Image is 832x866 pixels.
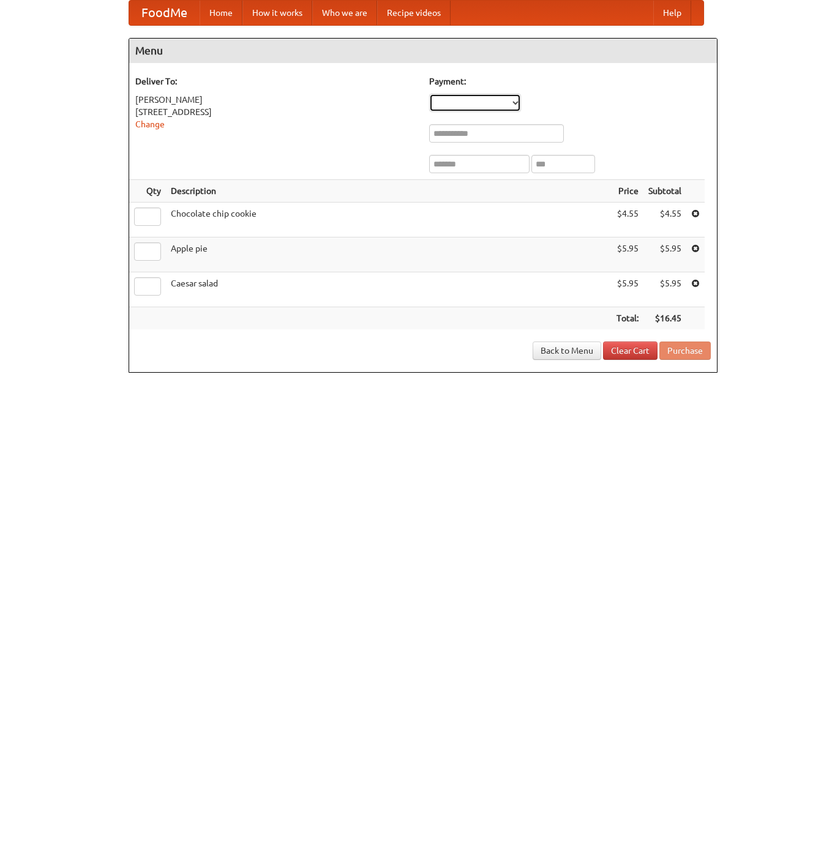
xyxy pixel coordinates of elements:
td: $5.95 [612,272,643,307]
button: Purchase [659,342,711,360]
a: Help [653,1,691,25]
td: $4.55 [643,203,686,237]
h5: Payment: [429,75,711,88]
th: Description [166,180,612,203]
h4: Menu [129,39,717,63]
th: Price [612,180,643,203]
td: Caesar salad [166,272,612,307]
td: Apple pie [166,237,612,272]
a: How it works [242,1,312,25]
th: $16.45 [643,307,686,330]
a: Back to Menu [533,342,601,360]
th: Subtotal [643,180,686,203]
a: Change [135,119,165,129]
h5: Deliver To: [135,75,417,88]
div: [STREET_ADDRESS] [135,106,417,118]
th: Qty [129,180,166,203]
div: [PERSON_NAME] [135,94,417,106]
a: Clear Cart [603,342,658,360]
td: $5.95 [612,237,643,272]
a: Recipe videos [377,1,451,25]
td: $5.95 [643,237,686,272]
td: Chocolate chip cookie [166,203,612,237]
th: Total: [612,307,643,330]
a: Home [200,1,242,25]
a: FoodMe [129,1,200,25]
td: $5.95 [643,272,686,307]
td: $4.55 [612,203,643,237]
a: Who we are [312,1,377,25]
